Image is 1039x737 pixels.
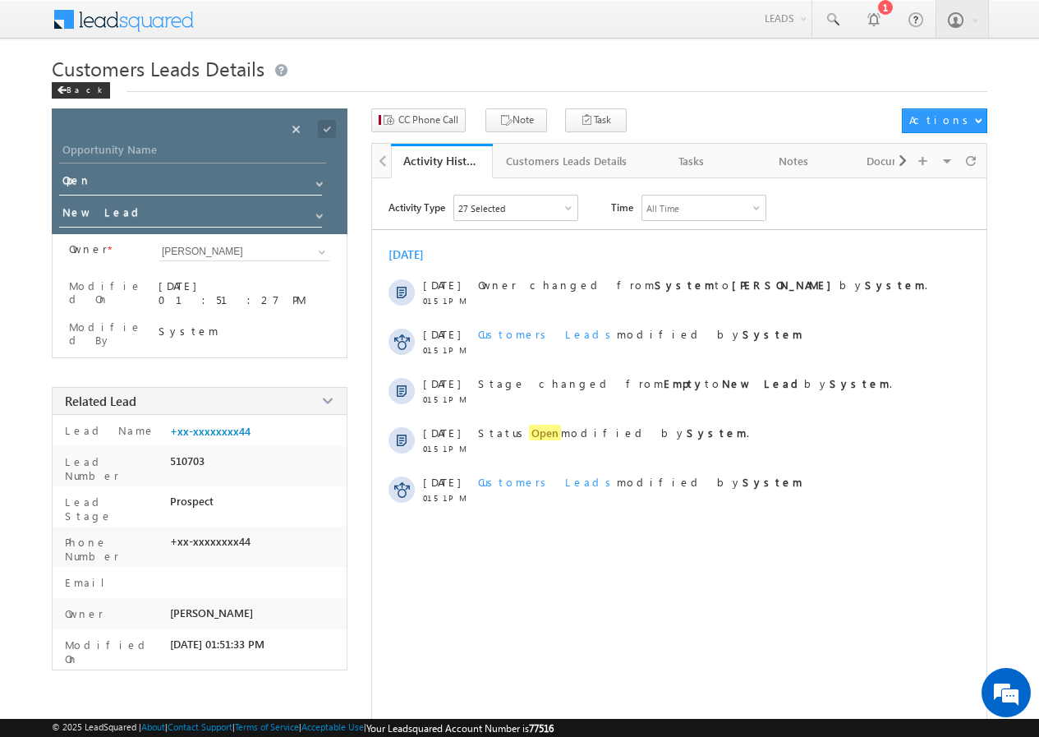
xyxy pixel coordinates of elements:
div: System [159,324,330,338]
button: CC Phone Call [371,108,466,132]
a: Show All Items [307,172,328,188]
label: Lead Name [61,423,155,437]
a: Show All Items [307,204,328,220]
input: Status [59,170,322,196]
div: Tasks [655,151,729,171]
button: Note [485,108,547,132]
button: Actions [902,108,986,133]
div: Documents [858,151,932,171]
div: 27 Selected [458,203,505,214]
span: 01:51 PM [423,296,472,306]
span: 01:51 PM [423,493,472,503]
a: Acceptable Use [301,721,364,732]
div: All Time [646,203,679,214]
a: About [141,721,165,732]
strong: System [865,278,925,292]
label: Modified On [61,638,163,666]
a: Tasks [641,144,743,178]
div: Owner Changed,Status Changed,Stage Changed,Source Changed,Notes & 22 more.. [454,196,577,220]
span: [DATE] [423,426,460,440]
span: [DATE] [423,475,460,489]
li: Activity History [391,144,493,177]
span: 510703 [170,454,205,468]
span: Customers Leads Details [52,55,264,81]
strong: Empty [664,376,705,390]
div: Activity History [403,153,480,168]
strong: System [742,475,802,489]
label: Lead Number [61,454,163,482]
a: +xx-xxxxxxxx44 [170,425,251,438]
a: Terms of Service [235,721,299,732]
span: 01:51 PM [423,394,472,404]
span: [DATE] [423,278,460,292]
span: +xx-xxxxxxxx44 [170,535,251,548]
div: Notes [756,151,830,171]
a: Show All Items [310,244,330,260]
span: CC Phone Call [398,113,458,127]
span: Time [611,195,633,219]
span: Customers Leads [478,475,617,489]
a: Activity History [391,144,493,178]
span: 77516 [529,722,554,735]
strong: System [687,426,747,440]
span: [DATE] 01:51:33 PM [170,638,264,651]
a: Contact Support [168,721,232,732]
span: © 2025 LeadSquared | | | | | [52,721,554,735]
label: Owner [69,242,108,256]
span: 01:51 PM [423,444,472,454]
span: Related Lead [65,393,136,409]
span: Owner changed from to by . [478,278,927,292]
span: [DATE] [423,376,460,390]
strong: [PERSON_NAME] [732,278,839,292]
div: Actions [909,113,974,127]
div: Customers Leads Details [506,151,627,171]
div: [DATE] [388,246,442,262]
strong: System [742,327,802,341]
button: Task [565,108,627,132]
input: Opportunity Name Opportunity Name [59,140,326,164]
span: Your Leadsquared Account Number is [366,722,554,735]
strong: System [830,376,890,390]
span: modified by [478,327,802,341]
span: [DATE] [423,327,460,341]
strong: New Lead [722,376,804,390]
label: Lead Stage [61,495,163,523]
input: Stage [59,202,322,228]
strong: System [655,278,715,292]
label: Owner [61,606,103,620]
a: Customers Leads Details [493,144,641,178]
span: modified by [478,475,802,489]
span: Activity Type [388,195,445,219]
span: Status modified by . [478,425,749,440]
span: Open [529,425,561,440]
label: Phone Number [61,535,163,563]
a: Documents [845,144,947,178]
span: Customers Leads [478,327,617,341]
span: 01:51 PM [423,345,472,355]
div: [DATE] 01:51:27 PM [159,279,330,306]
span: Stage changed from to by . [478,376,892,390]
label: Modified On [69,279,144,306]
a: Notes [743,144,845,178]
span: Prospect [170,495,214,508]
label: Email [61,575,117,589]
label: Modified By [69,320,144,347]
input: Type to Search [159,242,330,261]
div: Back [52,82,110,99]
span: [PERSON_NAME] [170,606,253,620]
